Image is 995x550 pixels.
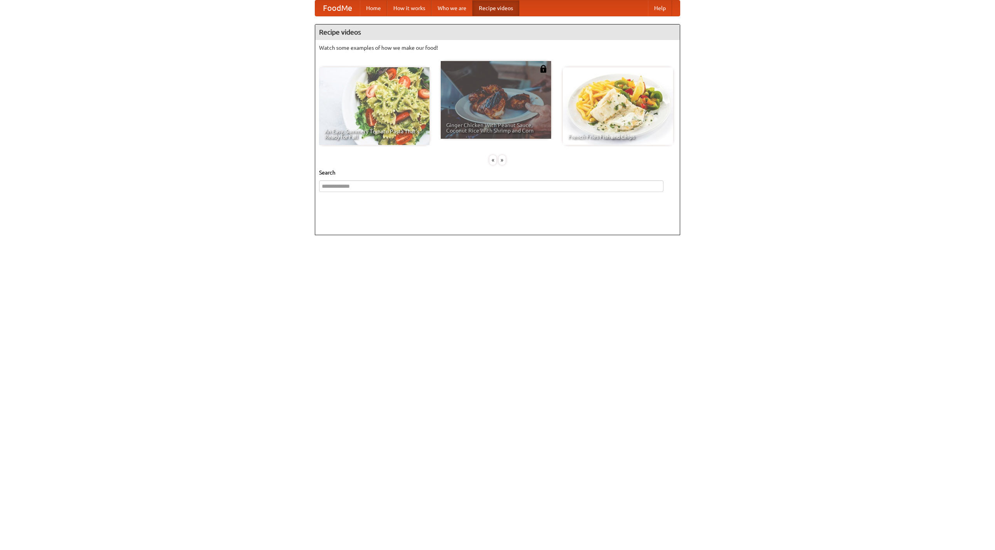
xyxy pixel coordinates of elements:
[319,67,429,145] a: An Easy, Summery Tomato Pasta That's Ready for Fall
[315,0,360,16] a: FoodMe
[319,169,676,176] h5: Search
[568,134,668,140] span: French Fries Fish and Chips
[489,155,496,165] div: «
[431,0,473,16] a: Who we are
[387,0,431,16] a: How it works
[315,24,680,40] h4: Recipe videos
[319,44,676,52] p: Watch some examples of how we make our food!
[325,129,424,140] span: An Easy, Summery Tomato Pasta That's Ready for Fall
[539,65,547,73] img: 483408.png
[473,0,519,16] a: Recipe videos
[563,67,673,145] a: French Fries Fish and Chips
[499,155,506,165] div: »
[360,0,387,16] a: Home
[648,0,672,16] a: Help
